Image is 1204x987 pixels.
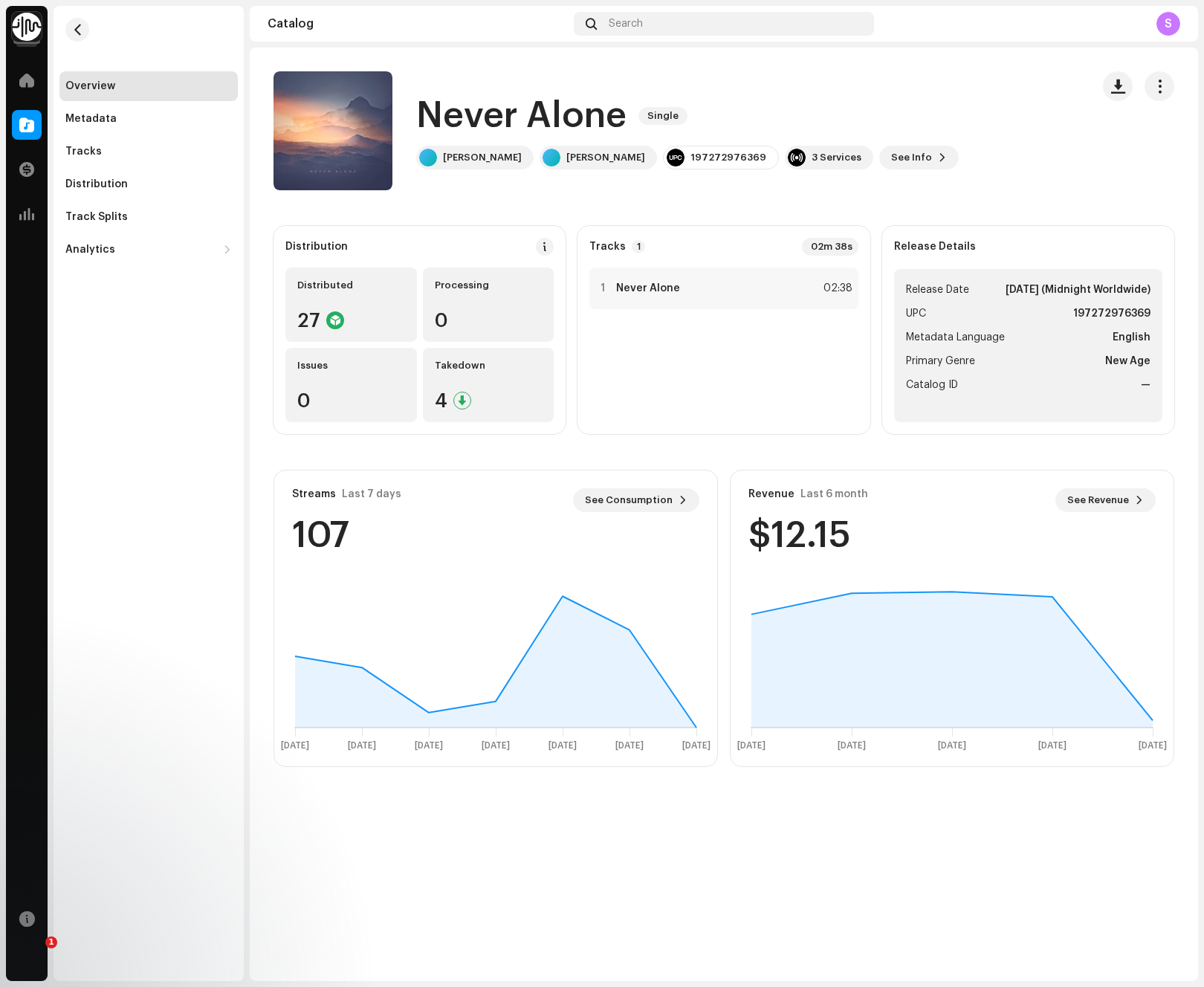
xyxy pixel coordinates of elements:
[1141,376,1150,394] strong: —
[891,143,932,172] span: See Info
[638,107,687,125] span: Single
[1055,488,1156,512] button: See Revenue
[297,279,405,291] div: Distributed
[906,281,969,299] span: Release Date
[737,741,766,751] text: [DATE]
[65,211,128,223] div: Track Splits
[59,235,238,265] re-m-nav-dropdown: Analytics
[812,152,861,164] div: 3 Services
[268,18,568,30] div: Catalog
[443,152,522,164] div: [PERSON_NAME]
[59,71,238,101] re-m-nav-item: Overview
[906,352,975,370] span: Primary Genre
[616,282,680,294] strong: Never Alone
[906,305,926,323] span: UPC
[906,376,958,394] span: Catalog ID
[65,113,117,125] div: Metadata
[1113,329,1150,346] strong: English
[748,488,794,500] div: Revenue
[820,279,852,297] div: 02:38
[573,488,699,512] button: See Consumption
[65,178,128,190] div: Distribution
[65,80,115,92] div: Overview
[285,241,348,253] div: Distribution
[566,152,645,164] div: [PERSON_NAME]
[938,741,966,751] text: [DATE]
[348,741,376,751] text: [DATE]
[548,741,577,751] text: [DATE]
[1006,281,1150,299] strong: [DATE] (Midnight Worldwide)
[1067,485,1129,515] span: See Revenue
[589,241,626,253] strong: Tracks
[1156,12,1180,36] div: S
[415,741,443,751] text: [DATE]
[65,244,115,256] div: Analytics
[59,202,238,232] re-m-nav-item: Track Splits
[11,843,308,947] iframe: Intercom notifications meddelande
[585,485,673,515] span: See Consumption
[65,146,102,158] div: Tracks
[609,18,643,30] span: Search
[690,152,766,164] div: 197272976369
[1073,305,1150,323] strong: 197272976369
[342,488,401,500] div: Last 7 days
[482,741,510,751] text: [DATE]
[59,137,238,166] re-m-nav-item: Tracks
[435,279,543,291] div: Processing
[1038,741,1067,751] text: [DATE]
[879,146,959,169] button: See Info
[632,240,645,253] p-badge: 1
[1139,741,1167,751] text: [DATE]
[45,936,57,948] span: 1
[615,741,644,751] text: [DATE]
[59,104,238,134] re-m-nav-item: Metadata
[59,169,238,199] re-m-nav-item: Distribution
[838,741,866,751] text: [DATE]
[12,12,42,42] img: 0f74c21f-6d1c-4dbc-9196-dbddad53419e
[281,741,309,751] text: [DATE]
[1105,352,1150,370] strong: New Age
[894,241,976,253] strong: Release Details
[435,360,543,372] div: Takedown
[297,360,405,372] div: Issues
[15,936,51,972] iframe: Intercom live chat
[416,92,627,140] h1: Never Alone
[906,329,1005,346] span: Metadata Language
[682,741,711,751] text: [DATE]
[802,238,858,256] div: 02m 38s
[292,488,336,500] div: Streams
[800,488,868,500] div: Last 6 month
